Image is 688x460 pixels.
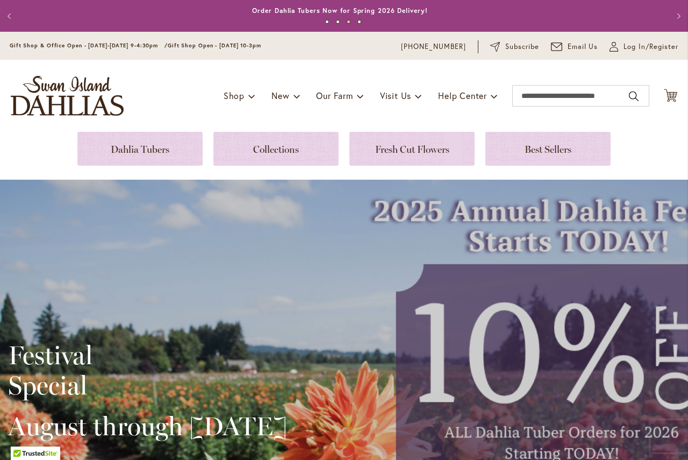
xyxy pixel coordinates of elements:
a: Log In/Register [610,41,678,52]
span: Help Center [438,90,487,101]
h2: August through [DATE] [8,411,287,441]
span: New [271,90,289,101]
span: Our Farm [316,90,353,101]
a: store logo [11,76,124,116]
span: Visit Us [380,90,411,101]
button: Next [666,5,688,27]
button: 2 of 4 [336,20,340,24]
button: 4 of 4 [357,20,361,24]
span: Gift Shop Open - [DATE] 10-3pm [168,42,261,49]
a: Email Us [551,41,598,52]
span: Email Us [568,41,598,52]
span: Log In/Register [623,41,678,52]
a: [PHONE_NUMBER] [401,41,466,52]
h2: Festival Special [8,340,287,400]
span: Shop [224,90,245,101]
a: Order Dahlia Tubers Now for Spring 2026 Delivery! [252,6,427,15]
button: 3 of 4 [347,20,350,24]
span: Subscribe [505,41,539,52]
span: Gift Shop & Office Open - [DATE]-[DATE] 9-4:30pm / [10,42,168,49]
button: 1 of 4 [325,20,329,24]
a: Subscribe [490,41,539,52]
